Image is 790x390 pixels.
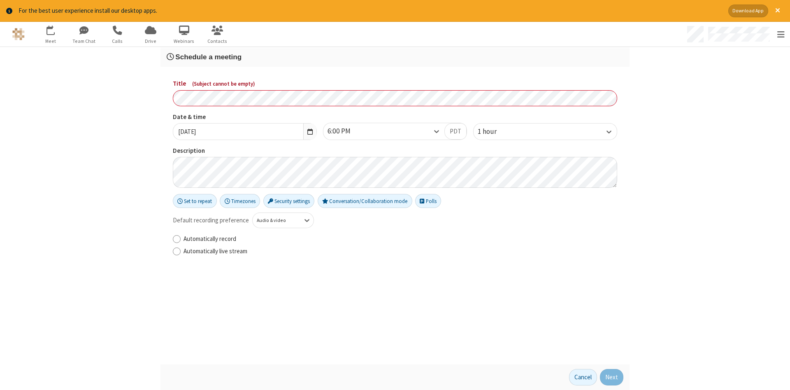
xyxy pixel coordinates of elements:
[600,369,623,385] button: Next
[192,80,255,87] span: ( Subject cannot be empty )
[318,194,412,208] button: Conversation/Collaboration mode
[184,247,617,256] label: Automatically live stream
[175,53,242,61] span: Schedule a meeting
[257,217,296,224] div: Audio & video
[169,37,200,45] span: Webinars
[53,26,58,33] div: 1
[135,37,166,45] span: Drive
[35,37,66,45] span: Meet
[102,37,133,45] span: Calls
[263,194,315,208] button: Security settings
[173,79,617,89] label: Title
[328,126,365,137] div: 6:00 PM
[173,112,317,122] label: Date & time
[478,126,511,137] div: 1 hour
[202,37,233,45] span: Contacts
[173,216,249,225] span: Default recording preference
[184,234,617,244] label: Automatically record
[728,5,768,17] button: Download App
[173,146,617,156] label: Description
[444,123,467,140] button: PDT
[569,369,597,385] button: Cancel
[19,6,722,16] div: For the best user experience install our desktop apps.
[771,5,784,17] button: Close alert
[415,194,441,208] button: Polls
[69,37,100,45] span: Team Chat
[12,28,25,40] img: QA Selenium DO NOT DELETE OR CHANGE
[173,194,217,208] button: Set to repeat
[220,194,260,208] button: Timezones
